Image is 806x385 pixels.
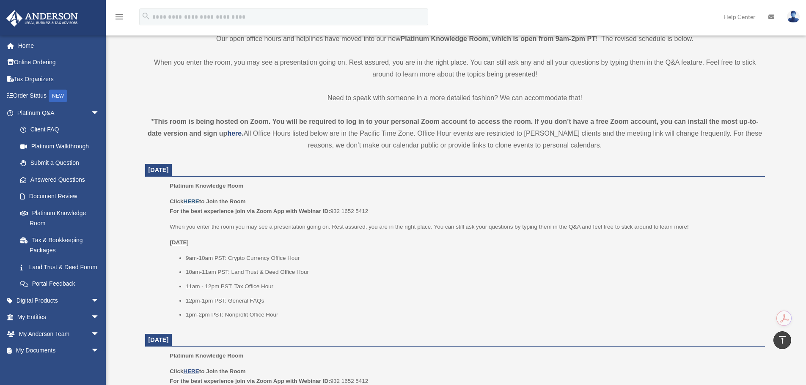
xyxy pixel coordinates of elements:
a: HERE [183,368,199,374]
span: Platinum Knowledge Room [170,352,243,359]
img: User Pic [787,11,800,23]
li: 11am - 12pm PST: Tax Office Hour [186,281,759,292]
li: 1pm-2pm PST: Nonprofit Office Hour [186,310,759,320]
span: arrow_drop_down [91,104,108,122]
a: Home [6,37,112,54]
p: When you enter the room you may see a presentation going on. Rest assured, you are in the right p... [170,222,759,232]
p: When you enter the room, you may see a presentation going on. Rest assured, you are in the right ... [145,57,765,80]
b: Click to Join the Room [170,368,245,374]
li: 10am-11am PST: Land Trust & Deed Office Hour [186,267,759,277]
a: My Entitiesarrow_drop_down [6,309,112,326]
a: here [227,130,242,137]
a: Order StatusNEW [6,87,112,105]
b: For the best experience join via Zoom App with Webinar ID: [170,208,330,214]
span: arrow_drop_down [91,325,108,343]
i: vertical_align_top [777,335,787,345]
b: Click to Join the Room [170,198,245,205]
div: NEW [49,90,67,102]
b: For the best experience join via Zoom App with Webinar ID: [170,378,330,384]
a: Document Review [12,188,112,205]
span: [DATE] [149,167,169,173]
img: Anderson Advisors Platinum Portal [4,10,80,27]
a: Tax Organizers [6,71,112,87]
strong: Platinum Knowledge Room, which is open from 9am-2pm PT [401,35,596,42]
a: Portal Feedback [12,276,112,292]
li: 9am-10am PST: Crypto Currency Office Hour [186,253,759,263]
p: Need to speak with someone in a more detailed fashion? We can accommodate that! [145,92,765,104]
div: All Office Hours listed below are in the Pacific Time Zone. Office Hour events are restricted to ... [145,116,765,151]
strong: . [242,130,243,137]
li: 12pm-1pm PST: General FAQs [186,296,759,306]
u: [DATE] [170,239,189,246]
a: My Anderson Teamarrow_drop_down [6,325,112,342]
a: Tax & Bookkeeping Packages [12,232,112,259]
span: [DATE] [149,336,169,343]
a: Answered Questions [12,171,112,188]
a: Platinum Knowledge Room [12,205,108,232]
span: arrow_drop_down [91,309,108,326]
a: My Documentsarrow_drop_down [6,342,112,359]
a: HERE [183,198,199,205]
a: menu [114,15,124,22]
a: Submit a Question [12,155,112,172]
a: Platinum Q&Aarrow_drop_down [6,104,112,121]
a: Client FAQ [12,121,112,138]
span: arrow_drop_down [91,342,108,360]
i: menu [114,12,124,22]
a: Land Trust & Deed Forum [12,259,112,276]
p: Our open office hours and helplines have moved into our new ! The revised schedule is below. [145,33,765,45]
a: Digital Productsarrow_drop_down [6,292,112,309]
i: search [141,11,151,21]
a: Online Ordering [6,54,112,71]
a: vertical_align_top [773,331,791,349]
a: Platinum Walkthrough [12,138,112,155]
span: arrow_drop_down [91,292,108,309]
p: 932 1652 5412 [170,197,759,216]
strong: *This room is being hosted on Zoom. You will be required to log in to your personal Zoom account ... [148,118,759,137]
span: Platinum Knowledge Room [170,183,243,189]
